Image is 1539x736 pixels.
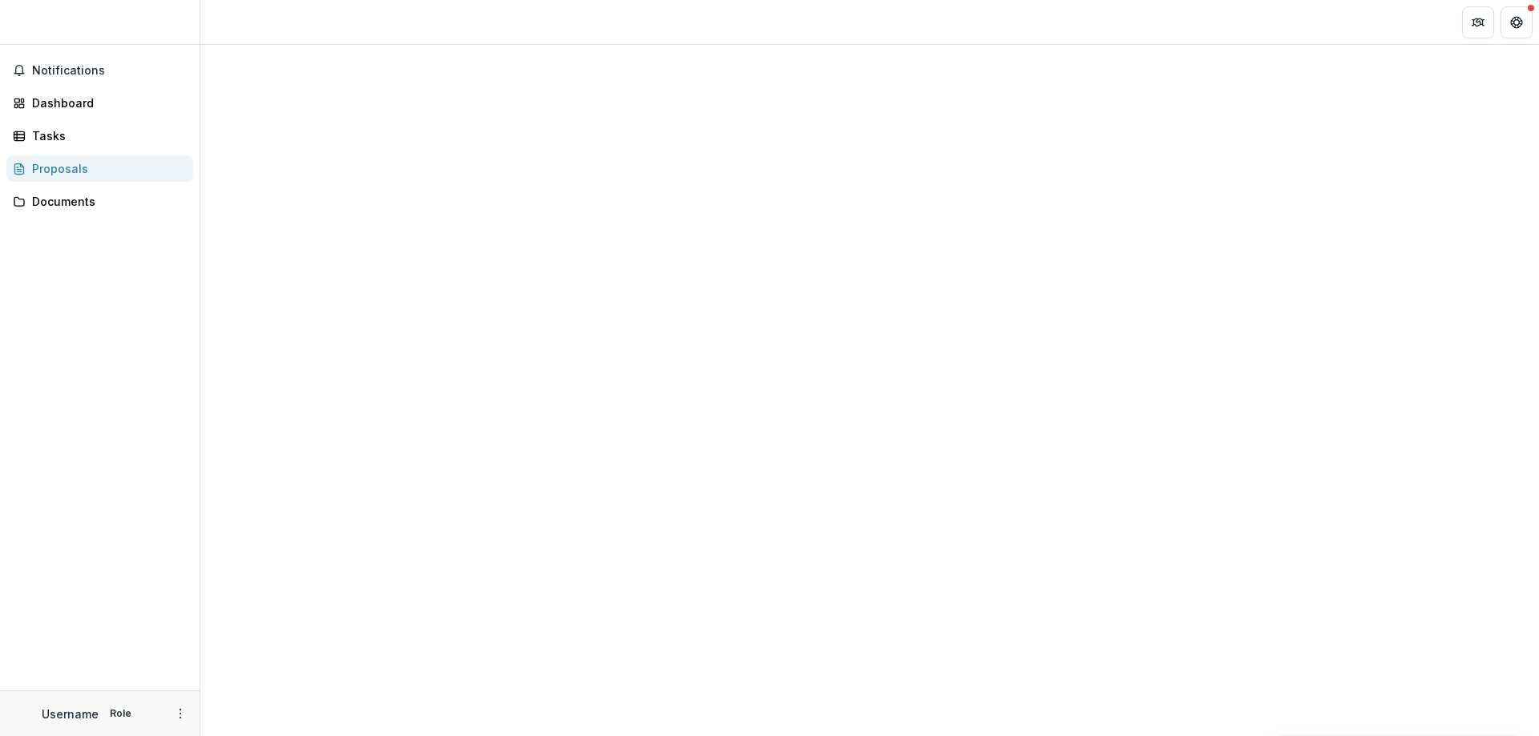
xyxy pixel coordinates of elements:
div: Dashboard [32,95,180,111]
a: Dashboard [6,90,193,116]
button: Partners [1462,6,1494,38]
button: Get Help [1501,6,1533,38]
a: Documents [6,188,193,215]
button: Notifications [6,58,193,83]
div: Tasks [32,127,180,144]
p: Username [42,706,99,722]
span: Notifications [32,64,187,78]
a: Proposals [6,155,193,182]
a: Tasks [6,123,193,149]
div: Documents [32,193,180,210]
button: More [171,704,190,723]
div: Proposals [32,160,180,177]
p: Role [105,706,136,721]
